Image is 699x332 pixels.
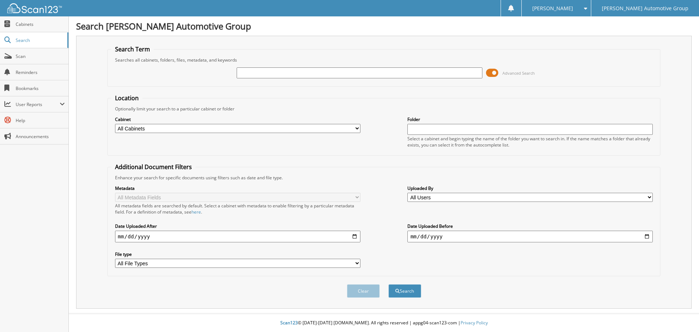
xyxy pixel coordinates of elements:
span: Reminders [16,69,65,75]
span: [PERSON_NAME] [532,6,573,11]
h1: Search [PERSON_NAME] Automotive Group [76,20,692,32]
legend: Additional Document Filters [111,163,196,171]
span: [PERSON_NAME] Automotive Group [602,6,688,11]
span: Announcements [16,133,65,140]
img: scan123-logo-white.svg [7,3,62,13]
span: Scan123 [280,320,298,326]
span: Help [16,117,65,124]
span: Advanced Search [502,70,535,76]
div: Searches all cabinets, folders, files, metadata, and keywords [111,57,657,63]
span: Cabinets [16,21,65,27]
div: All metadata fields are searched by default. Select a cabinet with metadata to enable filtering b... [115,203,360,215]
span: Search [16,37,64,43]
div: Select a cabinet and begin typing the name of the folder you want to search in. If the name match... [407,136,653,148]
input: end [407,231,653,242]
div: Optionally limit your search to a particular cabinet or folder [111,106,657,112]
a: here [191,209,201,215]
label: Uploaded By [407,185,653,191]
label: Date Uploaded After [115,223,360,229]
div: © [DATE]-[DATE] [DOMAIN_NAME]. All rights reserved | appg04-scan123-com | [69,314,699,332]
label: File type [115,251,360,257]
button: Search [388,284,421,298]
span: Bookmarks [16,85,65,91]
label: Date Uploaded Before [407,223,653,229]
span: User Reports [16,101,60,108]
iframe: Chat Widget [663,297,699,332]
a: Privacy Policy [461,320,488,326]
label: Metadata [115,185,360,191]
div: Enhance your search for specific documents using filters such as date and file type. [111,175,657,181]
span: Scan [16,53,65,59]
label: Cabinet [115,116,360,122]
label: Folder [407,116,653,122]
legend: Search Term [111,45,154,53]
button: Clear [347,284,380,298]
legend: Location [111,94,142,102]
input: start [115,231,360,242]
